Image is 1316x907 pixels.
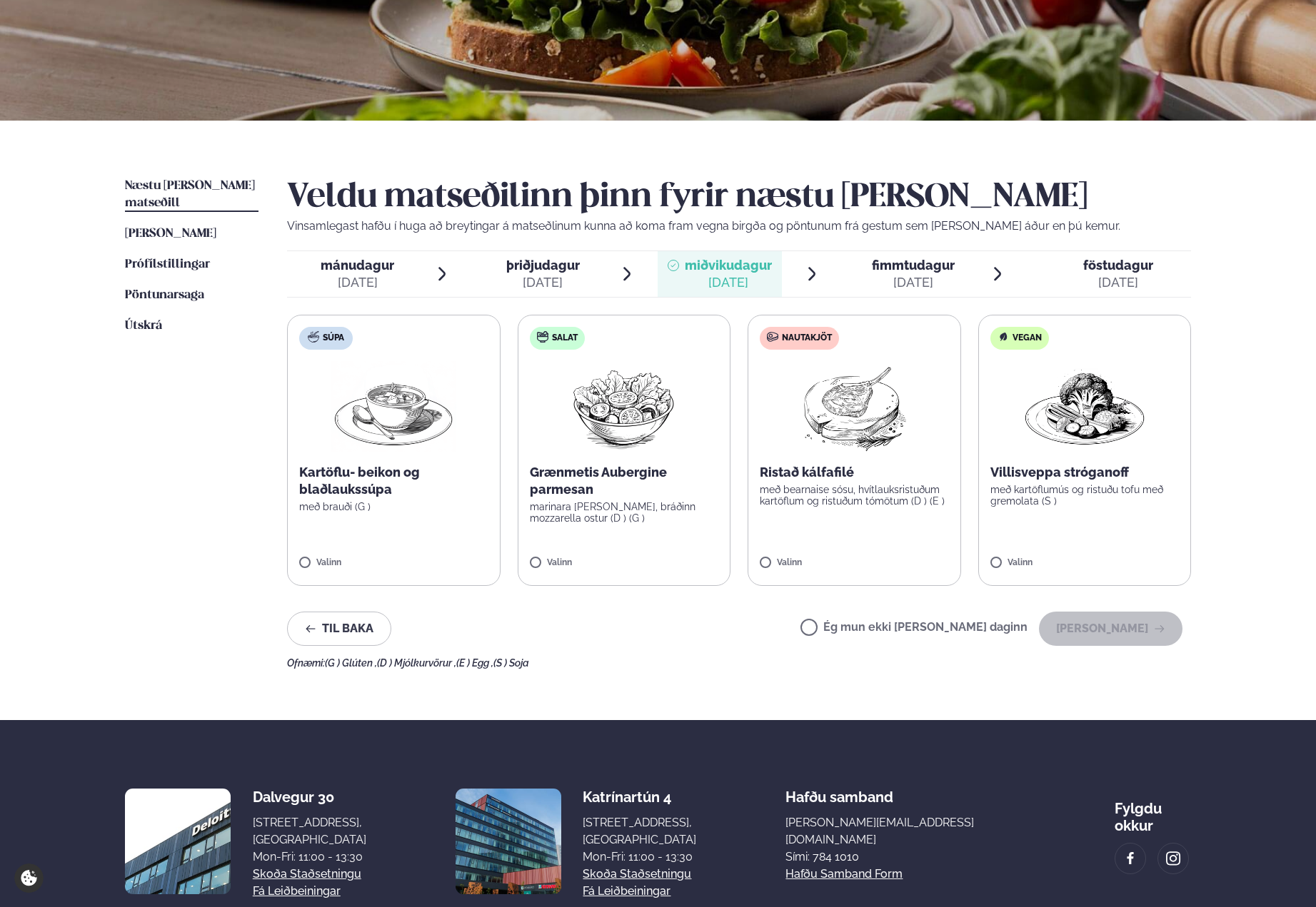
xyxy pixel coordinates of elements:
img: image alt [1122,851,1138,867]
a: image alt [1158,843,1188,873]
div: Katrínartún 4 [583,789,696,806]
a: Skoða staðsetningu [583,866,691,883]
div: [STREET_ADDRESS], [GEOGRAPHIC_DATA] [583,814,696,848]
p: Kartöflu- beikon og blaðlaukssúpa [299,464,488,498]
img: Lamb-Meat.png [791,361,918,452]
div: Mon-Fri: 11:00 - 13:30 [583,848,696,866]
p: með kartöflumús og ristuðu tofu með gremolata (S ) [990,484,1180,507]
div: Ofnæmi: [287,657,1191,669]
span: fimmtudagur [872,258,955,273]
img: image alt [456,789,561,894]
a: image alt [1115,843,1145,873]
div: [DATE] [321,274,394,291]
span: Næstu [PERSON_NAME] matseðill [125,180,255,209]
button: Til baka [287,612,391,646]
img: Vegan.svg [998,331,1009,343]
div: [DATE] [506,274,580,291]
p: Sími: 784 1010 [785,848,1025,866]
p: Vinsamlegast hafðu í huga að breytingar á matseðlinum kunna að koma fram vegna birgða og pöntunum... [287,218,1191,235]
div: Mon-Fri: 11:00 - 13:30 [253,848,366,866]
a: Cookie settings [14,863,44,893]
a: Næstu [PERSON_NAME] matseðill [125,178,258,212]
img: beef.svg [767,331,778,343]
span: þriðjudagur [506,258,580,273]
div: Fylgdu okkur [1115,789,1191,834]
img: Soup.png [331,361,456,452]
span: miðvikudagur [685,258,772,273]
span: Hafðu samband [785,777,893,806]
a: Prófílstillingar [125,256,210,273]
span: Útskrá [125,320,162,332]
p: með bearnaise sósu, hvítlauksristuðum kartöflum og ristuðum tómötum (D ) (E ) [760,484,949,507]
span: föstudagur [1083,258,1153,273]
a: Pöntunarsaga [125,287,204,304]
span: Pöntunarsaga [125,289,204,301]
img: soup.svg [308,331,319,343]
a: Útskrá [125,318,162,335]
span: (E ) Egg , [456,657,493,669]
span: (S ) Soja [493,657,529,669]
img: Vegan.png [1022,361,1147,452]
span: (G ) Glúten , [325,657,377,669]
div: [DATE] [872,274,955,291]
p: með brauði (G ) [299,501,488,512]
div: [STREET_ADDRESS], [GEOGRAPHIC_DATA] [253,814,366,848]
p: Ristað kálfafilé [760,464,949,481]
img: image alt [1165,851,1181,867]
a: [PERSON_NAME] [125,226,216,243]
img: image alt [125,789,231,894]
span: mánudagur [321,258,394,273]
p: Grænmetis Aubergine parmesan [530,464,719,498]
a: Hafðu samband form [785,866,903,883]
img: salad.svg [537,331,548,343]
a: Fá leiðbeiningar [583,883,670,900]
a: [PERSON_NAME][EMAIL_ADDRESS][DOMAIN_NAME] [785,814,1025,848]
span: Vegan [1013,333,1042,344]
span: (D ) Mjólkurvörur , [377,657,456,669]
div: Dalvegur 30 [253,789,366,806]
span: Prófílstillingar [125,258,210,270]
a: Fá leiðbeiningar [253,883,341,900]
div: [DATE] [1083,274,1153,291]
p: marinara [PERSON_NAME], bráðinn mozzarella ostur (D ) (G ) [530,501,719,524]
p: Villisveppa stróganoff [990,464,1180,481]
a: Skoða staðsetningu [253,866,361,883]
span: Nautakjöt [782,333,832,344]
span: [PERSON_NAME] [125,228,216,240]
button: [PERSON_NAME] [1039,612,1182,646]
img: Salad.png [561,361,687,452]
div: [DATE] [685,274,772,291]
span: Súpa [323,333,344,344]
span: Salat [552,333,578,344]
h2: Veldu matseðilinn þinn fyrir næstu [PERSON_NAME] [287,178,1191,218]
